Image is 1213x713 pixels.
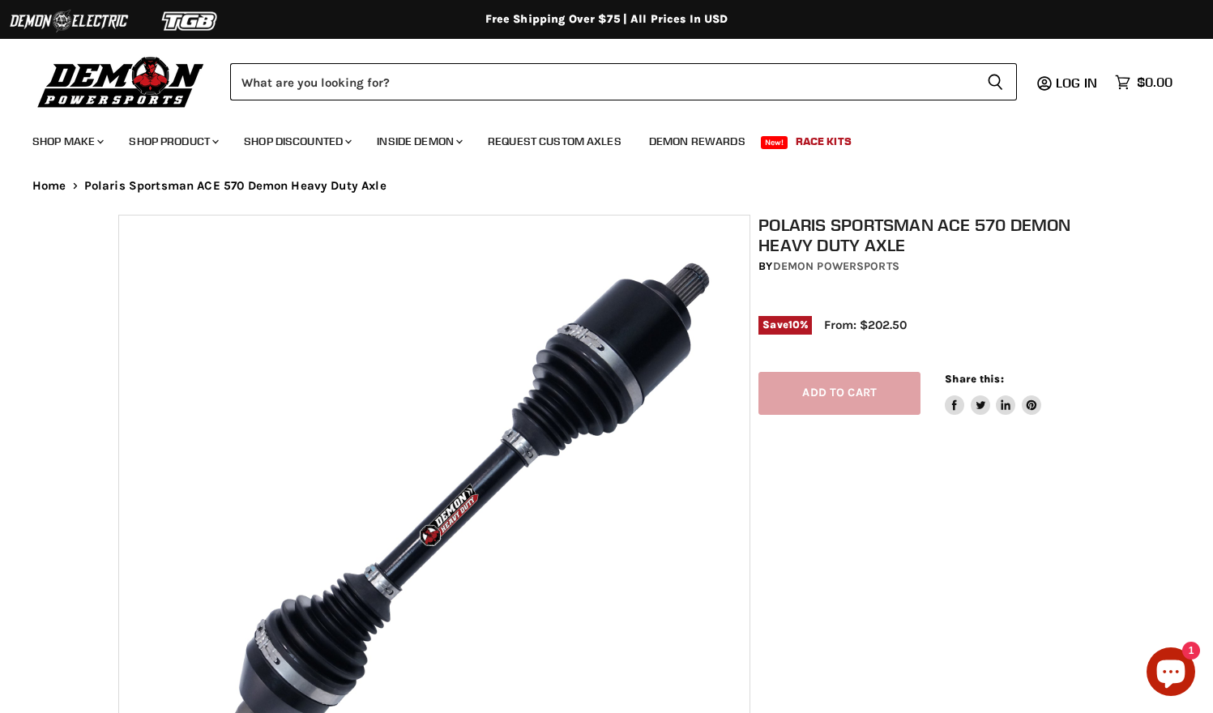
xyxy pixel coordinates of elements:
[230,63,974,100] input: Search
[945,372,1041,415] aside: Share this:
[758,215,1103,255] h1: Polaris Sportsman ACE 570 Demon Heavy Duty Axle
[1137,75,1172,90] span: $0.00
[117,125,229,158] a: Shop Product
[32,179,66,193] a: Home
[788,318,800,331] span: 10
[773,259,899,273] a: Demon Powersports
[1049,75,1107,90] a: Log in
[758,316,812,334] span: Save %
[476,125,634,158] a: Request Custom Axles
[637,125,758,158] a: Demon Rewards
[1142,647,1200,700] inbox-online-store-chat: Shopify online store chat
[232,125,361,158] a: Shop Discounted
[32,53,210,110] img: Demon Powersports
[365,125,472,158] a: Inside Demon
[8,6,130,36] img: Demon Electric Logo 2
[130,6,251,36] img: TGB Logo 2
[974,63,1017,100] button: Search
[84,179,387,193] span: Polaris Sportsman ACE 570 Demon Heavy Duty Axle
[1107,70,1181,94] a: $0.00
[784,125,864,158] a: Race Kits
[945,373,1003,385] span: Share this:
[20,118,1168,158] ul: Main menu
[20,125,113,158] a: Shop Make
[230,63,1017,100] form: Product
[1056,75,1097,91] span: Log in
[758,258,1103,275] div: by
[761,136,788,149] span: New!
[824,318,907,332] span: From: $202.50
